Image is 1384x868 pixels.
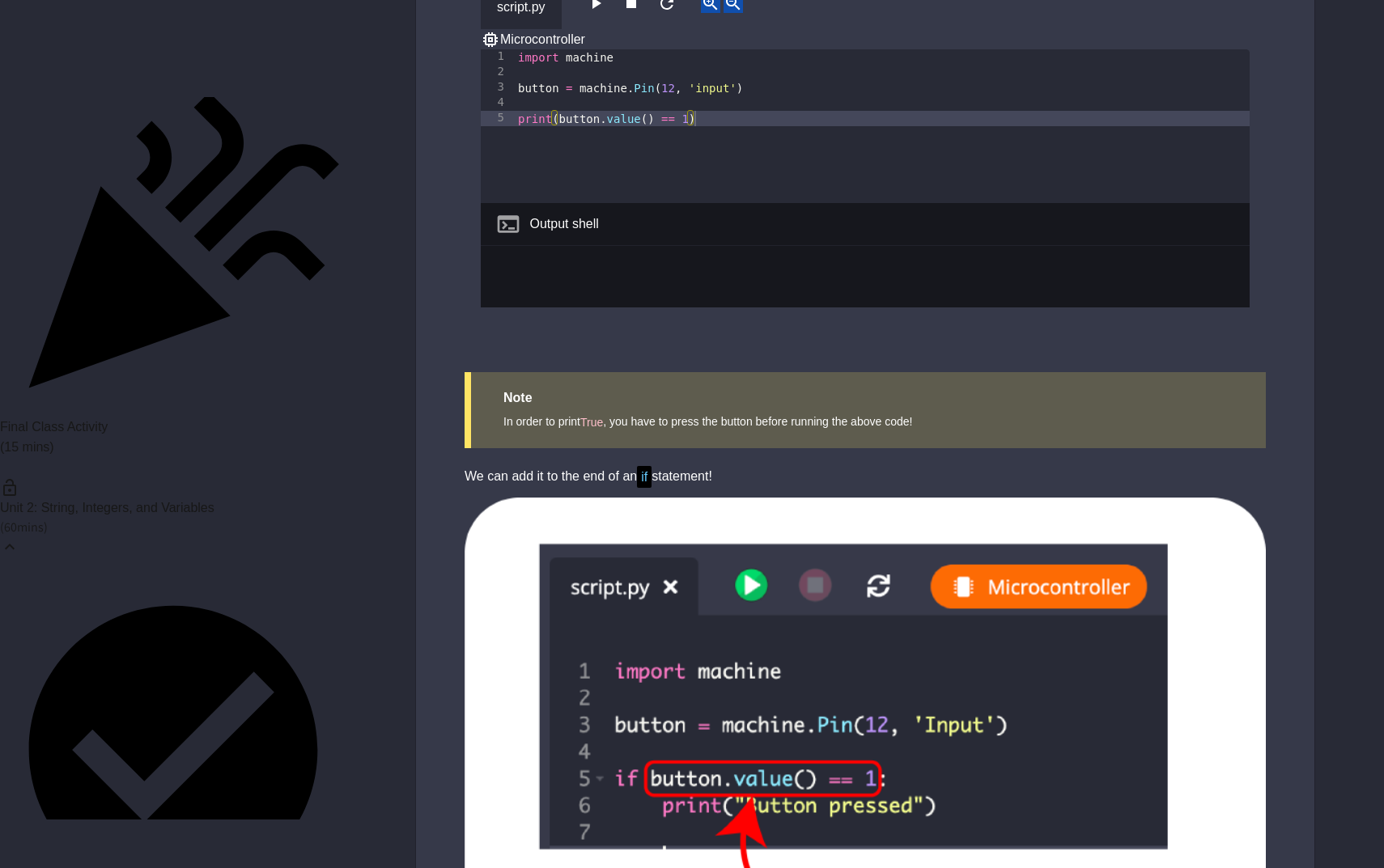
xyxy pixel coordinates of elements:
div: Output shell [529,214,598,234]
div: 3 [481,80,515,95]
div: In order to print , you have to press the button before running the above code! [503,412,1233,432]
span: if [637,466,652,488]
div: Note [503,388,1233,408]
div: 4 [481,95,515,111]
div: We can add it to the end of an statement! [465,464,1266,489]
div: 5 [481,111,515,126]
span: Microcontroller [500,32,585,46]
span: True [580,416,603,429]
div: 1 [481,49,515,65]
div: 2 [481,65,515,80]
